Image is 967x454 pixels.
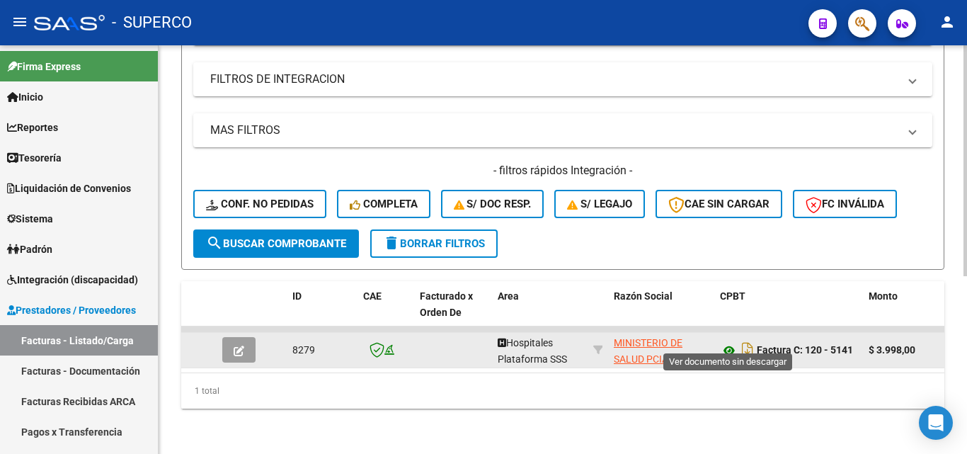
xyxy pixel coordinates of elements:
[420,290,473,318] span: Facturado x Orden De
[193,163,932,178] h4: - filtros rápidos Integración -
[656,190,782,218] button: CAE SIN CARGAR
[7,211,53,227] span: Sistema
[193,229,359,258] button: Buscar Comprobante
[206,237,346,250] span: Buscar Comprobante
[738,339,757,361] i: Descargar documento
[383,234,400,251] mat-icon: delete
[567,198,632,210] span: S/ legajo
[7,181,131,196] span: Liquidación de Convenios
[7,150,62,166] span: Tesorería
[7,272,138,288] span: Integración (discapacidad)
[939,13,956,30] mat-icon: person
[11,13,28,30] mat-icon: menu
[614,335,709,365] div: 30626983398
[414,281,492,344] datatable-header-cell: Facturado x Orden De
[492,281,588,344] datatable-header-cell: Area
[7,242,52,257] span: Padrón
[498,290,519,302] span: Area
[193,62,932,96] mat-expansion-panel-header: FILTROS DE INTEGRACION
[112,7,192,38] span: - SUPERCO
[869,344,915,356] strong: $ 3.998,00
[7,120,58,135] span: Reportes
[193,113,932,147] mat-expansion-panel-header: MAS FILTROS
[7,89,43,105] span: Inicio
[350,198,418,210] span: Completa
[363,290,382,302] span: CAE
[357,281,414,344] datatable-header-cell: CAE
[206,198,314,210] span: Conf. no pedidas
[7,302,136,318] span: Prestadores / Proveedores
[863,281,948,344] datatable-header-cell: Monto
[614,337,697,381] span: MINISTERIO DE SALUD PCIA DE BS AS
[383,237,485,250] span: Borrar Filtros
[614,290,673,302] span: Razón Social
[370,229,498,258] button: Borrar Filtros
[793,190,897,218] button: FC Inválida
[720,290,745,302] span: CPBT
[210,72,898,87] mat-panel-title: FILTROS DE INTEGRACION
[193,190,326,218] button: Conf. no pedidas
[441,190,544,218] button: S/ Doc Resp.
[292,290,302,302] span: ID
[287,281,357,344] datatable-header-cell: ID
[554,190,645,218] button: S/ legajo
[869,290,898,302] span: Monto
[608,281,714,344] datatable-header-cell: Razón Social
[806,198,884,210] span: FC Inválida
[337,190,430,218] button: Completa
[181,373,944,409] div: 1 total
[292,344,315,356] span: 8279
[210,123,898,138] mat-panel-title: MAS FILTROS
[668,198,769,210] span: CAE SIN CARGAR
[757,345,853,356] strong: Factura C: 120 - 5141
[454,198,532,210] span: S/ Doc Resp.
[919,406,953,440] div: Open Intercom Messenger
[206,234,223,251] mat-icon: search
[7,59,81,74] span: Firma Express
[714,281,863,344] datatable-header-cell: CPBT
[498,337,567,365] span: Hospitales Plataforma SSS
